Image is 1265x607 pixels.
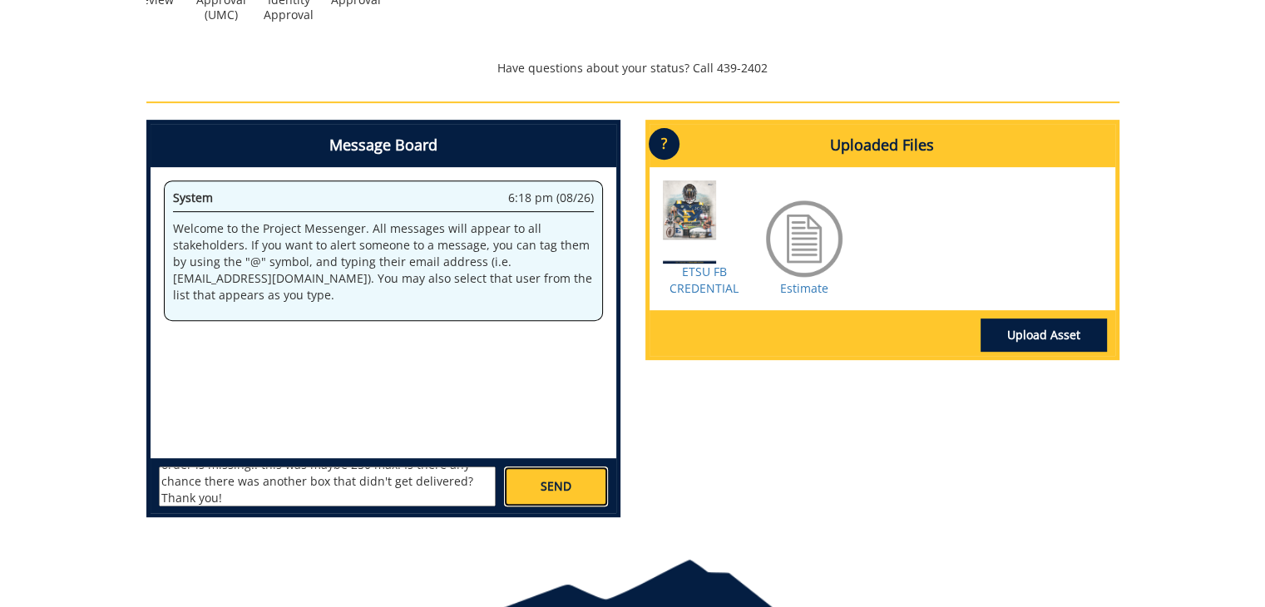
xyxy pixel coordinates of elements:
[650,124,1115,167] h4: Uploaded Files
[173,190,213,205] span: System
[504,466,607,506] a: SEND
[173,220,594,303] p: Welcome to the Project Messenger. All messages will appear to all stakeholders. If you want to al...
[159,466,496,506] textarea: messageToSend
[541,478,571,495] span: SEND
[146,60,1119,76] p: Have questions about your status? Call 439-2402
[508,190,594,206] span: 6:18 pm (08/26)
[670,264,739,296] a: ETSU FB CREDENTIAL
[981,318,1107,352] a: Upload Asset
[649,128,679,160] p: ?
[780,280,828,296] a: Estimate
[151,124,616,167] h4: Message Board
